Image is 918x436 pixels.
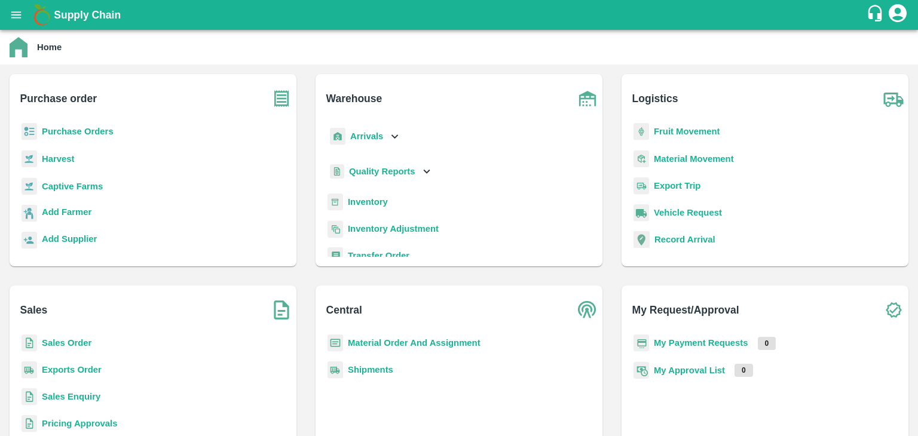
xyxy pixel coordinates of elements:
[42,392,100,401] a: Sales Enquiry
[22,388,37,406] img: sales
[267,84,296,113] img: purchase
[328,220,343,238] img: inventory
[328,194,343,211] img: whInventory
[30,3,54,27] img: logo
[330,128,345,145] img: whArrival
[348,197,388,207] a: Inventory
[866,4,887,26] div: customer-support
[42,182,103,191] a: Captive Farms
[326,302,362,318] b: Central
[348,224,439,234] a: Inventory Adjustment
[634,204,649,222] img: vehicle
[22,361,37,379] img: shipments
[22,150,37,168] img: harvest
[2,1,30,29] button: open drawer
[879,295,908,325] img: check
[350,131,383,141] b: Arrivals
[758,337,776,350] p: 0
[634,123,649,140] img: fruit
[328,361,343,379] img: shipments
[42,419,117,428] a: Pricing Approvals
[20,302,48,318] b: Sales
[326,90,382,107] b: Warehouse
[887,2,908,27] div: account of current user
[654,338,748,348] a: My Payment Requests
[10,37,27,57] img: home
[22,177,37,195] img: harvest
[654,208,722,217] a: Vehicle Request
[328,247,343,265] img: whTransfer
[654,235,715,244] a: Record Arrival
[348,338,481,348] a: Material Order And Assignment
[54,7,866,23] a: Supply Chain
[654,154,734,164] a: Material Movement
[632,90,678,107] b: Logistics
[634,231,650,248] img: recordArrival
[22,205,37,222] img: farmer
[573,84,602,113] img: warehouse
[328,123,402,150] div: Arrivals
[20,90,97,107] b: Purchase order
[42,234,97,244] b: Add Supplier
[42,127,114,136] a: Purchase Orders
[348,251,409,260] a: Transfer Order
[22,415,37,432] img: sales
[37,42,62,52] b: Home
[634,177,649,195] img: delivery
[879,84,908,113] img: truck
[634,361,649,379] img: approval
[42,205,91,222] a: Add Farmer
[42,154,74,164] a: Harvest
[632,302,739,318] b: My Request/Approval
[328,334,343,352] img: centralMaterial
[328,159,433,184] div: Quality Reports
[348,365,393,374] a: Shipments
[634,334,649,352] img: payment
[42,338,91,348] a: Sales Order
[22,232,37,249] img: supplier
[634,150,649,168] img: material
[42,232,97,248] a: Add Supplier
[654,366,725,375] a: My Approval List
[42,207,91,217] b: Add Farmer
[735,364,753,377] p: 0
[267,295,296,325] img: soSales
[654,127,720,136] a: Fruit Movement
[54,9,121,21] b: Supply Chain
[349,167,415,176] b: Quality Reports
[42,365,102,374] a: Exports Order
[330,164,344,179] img: qualityReport
[22,334,37,352] img: sales
[22,123,37,140] img: reciept
[654,181,700,191] a: Export Trip
[573,295,602,325] img: central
